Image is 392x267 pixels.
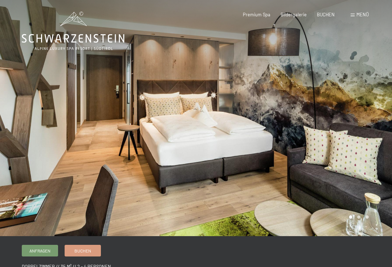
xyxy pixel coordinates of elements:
[281,12,307,17] a: Bildergalerie
[74,248,91,254] span: Buchen
[65,245,101,256] a: Buchen
[356,12,369,17] span: Menü
[29,248,50,254] span: Anfragen
[22,245,58,256] a: Anfragen
[317,12,335,17] a: BUCHEN
[243,12,270,17] a: Premium Spa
